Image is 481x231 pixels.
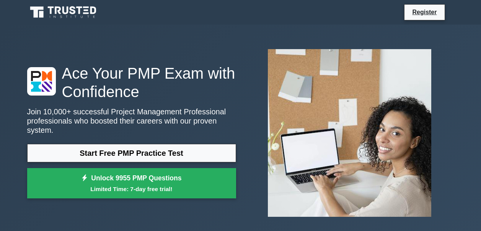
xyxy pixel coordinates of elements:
p: Join 10,000+ successful Project Management Professional professionals who boosted their careers w... [27,107,236,135]
small: Limited Time: 7-day free trial! [37,185,227,193]
a: Start Free PMP Practice Test [27,144,236,162]
h1: Ace Your PMP Exam with Confidence [27,64,236,101]
a: Register [408,7,441,17]
a: Unlock 9955 PMP QuestionsLimited Time: 7-day free trial! [27,168,236,199]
